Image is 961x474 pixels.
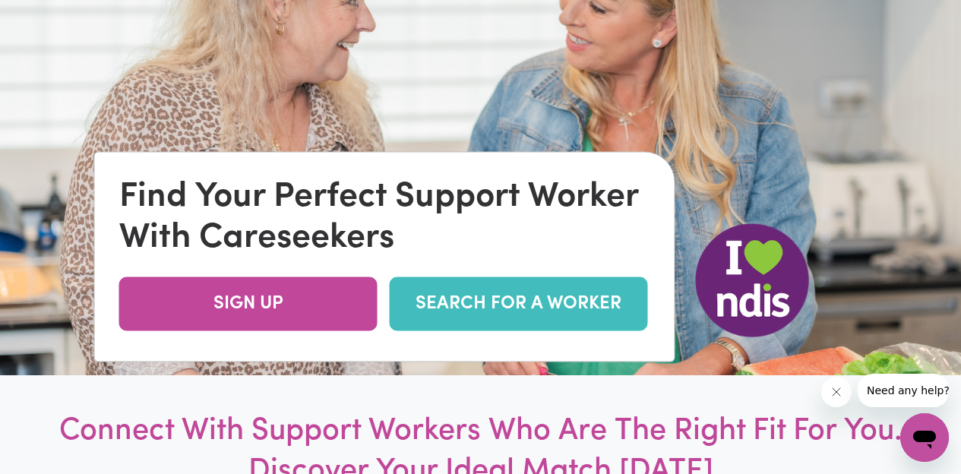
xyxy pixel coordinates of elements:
[119,177,650,259] div: Find Your Perfect Support Worker With Careseekers
[900,413,949,462] iframe: Button to launch messaging window
[9,11,92,23] span: Need any help?
[858,374,949,407] iframe: Message from company
[821,377,852,407] iframe: Close message
[390,277,648,331] a: SEARCH FOR A WORKER
[695,223,809,337] img: NDIS Logo
[119,277,378,331] a: SIGN UP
